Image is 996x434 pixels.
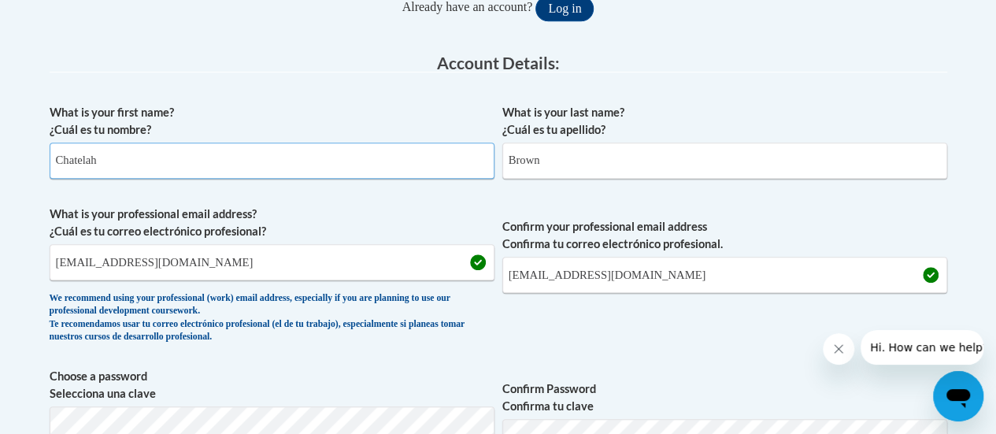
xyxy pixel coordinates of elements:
[502,257,947,293] input: Required
[502,143,947,179] input: Metadata input
[823,333,854,365] iframe: Close message
[50,143,494,179] input: Metadata input
[50,104,494,139] label: What is your first name? ¿Cuál es tu nombre?
[50,206,494,240] label: What is your professional email address? ¿Cuál es tu correo electrónico profesional?
[933,371,983,421] iframe: Button to launch messaging window
[861,330,983,365] iframe: Message from company
[502,104,947,139] label: What is your last name? ¿Cuál es tu apellido?
[50,292,494,344] div: We recommend using your professional (work) email address, especially if you are planning to use ...
[50,368,494,402] label: Choose a password Selecciona una clave
[9,11,128,24] span: Hi. How can we help?
[502,218,947,253] label: Confirm your professional email address Confirma tu correo electrónico profesional.
[50,244,494,280] input: Metadata input
[502,380,947,415] label: Confirm Password Confirma tu clave
[437,53,560,72] span: Account Details:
